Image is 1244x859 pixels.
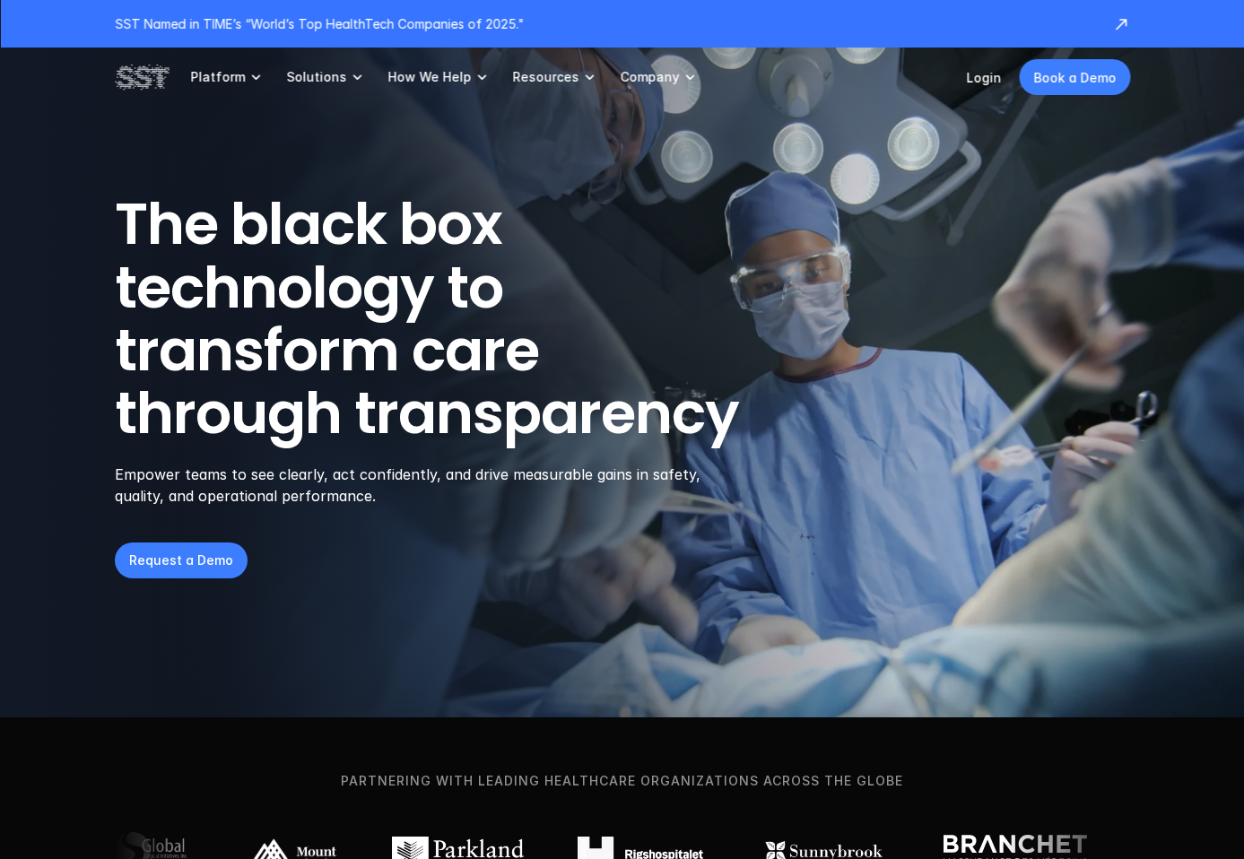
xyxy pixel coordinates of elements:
[30,771,1214,791] p: Partnering with leading healthcare organizations across the globe
[115,62,169,92] img: SST logo
[190,48,265,107] a: Platform
[115,542,248,578] a: Request a Demo
[115,193,825,446] h1: The black box technology to transform care through transparency
[115,464,724,507] p: Empower teams to see clearly, act confidently, and drive measurable gains in safety, quality, and...
[620,69,679,85] p: Company
[1033,68,1116,87] p: Book a Demo
[966,70,1001,85] a: Login
[387,69,471,85] p: How We Help
[286,69,346,85] p: Solutions
[129,551,233,569] p: Request a Demo
[190,69,245,85] p: Platform
[1019,59,1130,95] a: Book a Demo
[512,69,579,85] p: Resources
[115,14,1094,33] p: SST Named in TIME’s “World’s Top HealthTech Companies of 2025."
